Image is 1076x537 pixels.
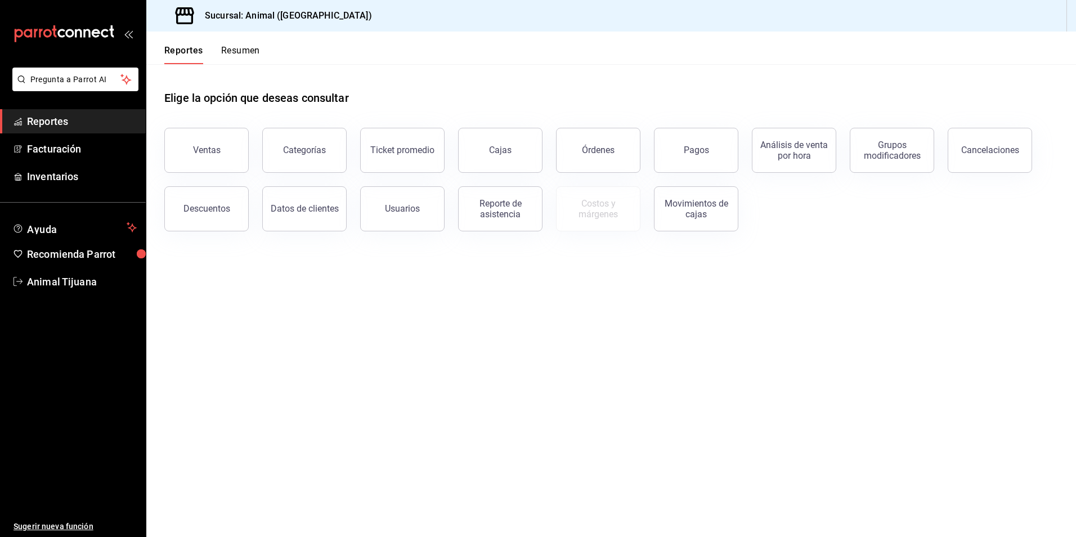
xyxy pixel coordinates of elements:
[262,128,347,173] button: Categorías
[27,221,122,234] span: Ayuda
[458,186,543,231] button: Reporte de asistencia
[164,186,249,231] button: Descuentos
[654,186,738,231] button: Movimientos de cajas
[556,128,640,173] button: Órdenes
[948,128,1032,173] button: Cancelaciones
[961,145,1019,155] div: Cancelaciones
[8,82,138,93] a: Pregunta a Parrot AI
[283,145,326,155] div: Categorías
[164,45,203,64] button: Reportes
[14,521,137,532] span: Sugerir nueva función
[582,145,615,155] div: Órdenes
[196,9,372,23] h3: Sucursal: Animal ([GEOGRAPHIC_DATA])
[759,140,829,161] div: Análisis de venta por hora
[164,128,249,173] button: Ventas
[370,145,434,155] div: Ticket promedio
[164,45,260,64] div: navigation tabs
[27,141,137,156] span: Facturación
[360,128,445,173] button: Ticket promedio
[556,186,640,231] button: Contrata inventarios para ver este reporte
[752,128,836,173] button: Análisis de venta por hora
[271,203,339,214] div: Datos de clientes
[183,203,230,214] div: Descuentos
[654,128,738,173] button: Pagos
[164,89,349,106] h1: Elige la opción que deseas consultar
[27,169,137,184] span: Inventarios
[262,186,347,231] button: Datos de clientes
[360,186,445,231] button: Usuarios
[30,74,121,86] span: Pregunta a Parrot AI
[684,145,709,155] div: Pagos
[661,198,731,220] div: Movimientos de cajas
[221,45,260,64] button: Resumen
[27,247,137,262] span: Recomienda Parrot
[124,29,133,38] button: open_drawer_menu
[458,128,543,173] button: Cajas
[850,128,934,173] button: Grupos modificadores
[12,68,138,91] button: Pregunta a Parrot AI
[489,145,512,155] div: Cajas
[385,203,420,214] div: Usuarios
[193,145,221,155] div: Ventas
[465,198,535,220] div: Reporte de asistencia
[857,140,927,161] div: Grupos modificadores
[27,274,137,289] span: Animal Tijuana
[563,198,633,220] div: Costos y márgenes
[27,114,137,129] span: Reportes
